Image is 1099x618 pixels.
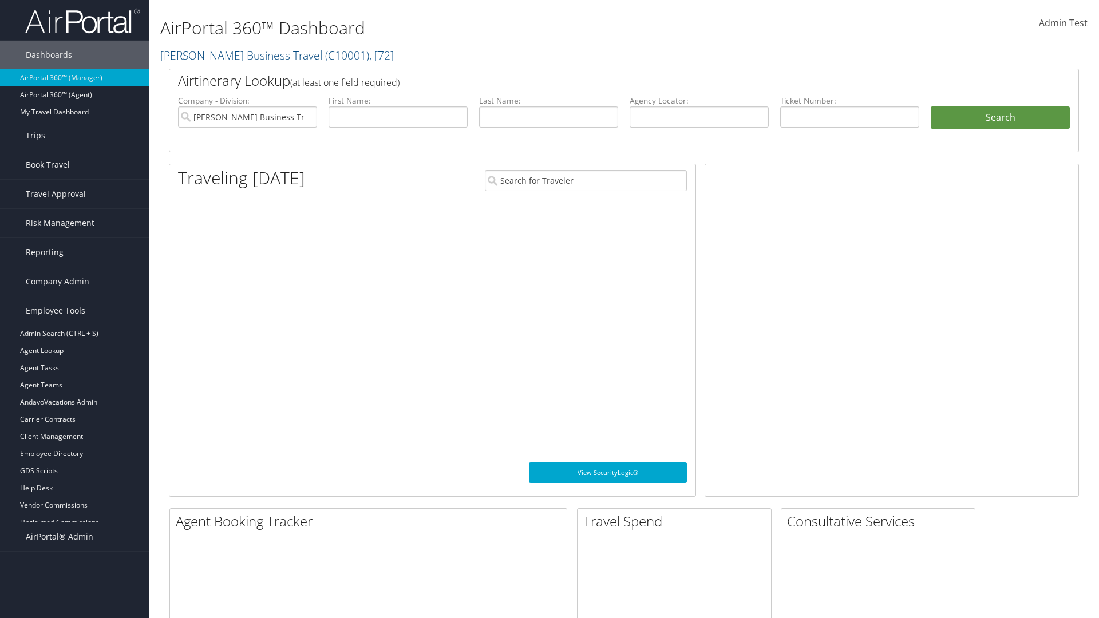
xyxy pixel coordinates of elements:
label: Ticket Number: [780,95,919,106]
span: AirPortal® Admin [26,522,93,551]
label: Agency Locator: [630,95,769,106]
span: Travel Approval [26,180,86,208]
h2: Agent Booking Tracker [176,512,567,531]
label: Company - Division: [178,95,317,106]
span: Admin Test [1039,17,1088,29]
span: ( C10001 ) [325,47,369,63]
h1: AirPortal 360™ Dashboard [160,16,778,40]
a: Admin Test [1039,6,1088,41]
span: Employee Tools [26,296,85,325]
span: , [ 72 ] [369,47,394,63]
a: View SecurityLogic® [529,462,687,483]
span: (at least one field required) [290,76,400,89]
h1: Traveling [DATE] [178,166,305,190]
span: Company Admin [26,267,89,296]
button: Search [931,106,1070,129]
span: Book Travel [26,150,70,179]
h2: Consultative Services [787,512,975,531]
h2: Airtinerary Lookup [178,71,994,90]
h2: Travel Spend [583,512,771,531]
span: Dashboards [26,41,72,69]
label: First Name: [329,95,468,106]
a: [PERSON_NAME] Business Travel [160,47,394,63]
input: Search for Traveler [485,170,687,191]
span: Trips [26,121,45,150]
span: Reporting [26,238,64,267]
img: airportal-logo.png [25,7,140,34]
label: Last Name: [479,95,618,106]
span: Risk Management [26,209,94,237]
